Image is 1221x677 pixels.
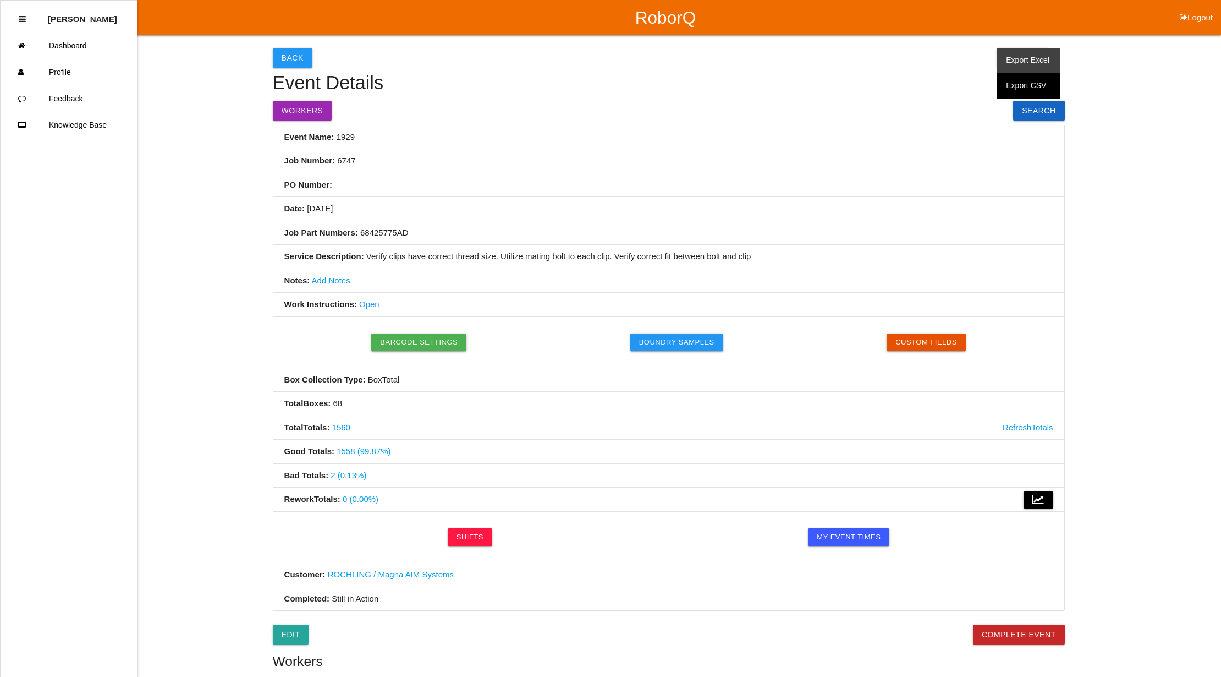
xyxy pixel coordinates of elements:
[273,197,1064,221] li: [DATE]
[273,125,1064,150] li: 1929
[359,299,380,309] a: Open
[284,594,330,603] b: Completed:
[284,180,333,189] b: PO Number:
[284,132,334,141] b: Event Name:
[273,625,309,645] a: Edit
[284,423,330,432] b: Total Totals :
[1003,422,1053,434] a: Refresh Totals
[448,528,492,546] a: Shifts
[273,654,1065,669] h5: Workers
[273,245,1064,269] li: Verify clips have correct thread size. Utilize mating bolt to each clip. Verify correct fit betwe...
[48,6,117,24] p: Diana Harris
[284,446,334,456] b: Good Totals :
[1013,101,1064,121] a: Search
[343,494,378,504] a: 0 (0.00%)
[1,85,137,112] a: Feedback
[630,334,723,351] button: Boundry Samples
[997,48,1060,73] a: Export Excel
[371,334,466,351] button: Barcode Settings
[887,334,966,351] button: Custom Fields
[337,446,391,456] a: 1558 (99.87%)
[284,375,366,384] b: Box Collection Type:
[273,101,332,121] button: Workers
[312,276,350,285] a: Add Notes
[973,625,1065,645] button: Complete Event
[808,528,889,546] a: My Event Times
[273,149,1064,173] li: 6747
[273,368,1064,392] li: Box Total
[1,32,137,59] a: Dashboard
[273,392,1064,416] li: 68
[332,423,350,432] a: 1560
[284,570,326,579] b: Customer:
[331,471,366,480] a: 2 (0.13%)
[284,494,340,504] b: Rework Totals :
[284,228,358,237] b: Job Part Numbers:
[273,221,1064,245] li: 68425775AD
[284,471,329,480] b: Bad Totals :
[1,112,137,138] a: Knowledge Base
[284,299,357,309] b: Work Instructions:
[284,276,310,285] b: Notes:
[273,48,312,68] button: Back
[284,156,335,165] b: Job Number:
[19,6,26,32] div: Close
[273,73,1065,94] h4: Event Details
[328,570,454,579] a: ROCHLING / Magna AIM Systems
[284,204,305,213] b: Date:
[1,59,137,85] a: Profile
[997,73,1060,99] a: Export CSV
[273,587,1064,611] li: Still in Action
[284,252,364,261] b: Service Description:
[284,398,331,408] b: Total Boxes :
